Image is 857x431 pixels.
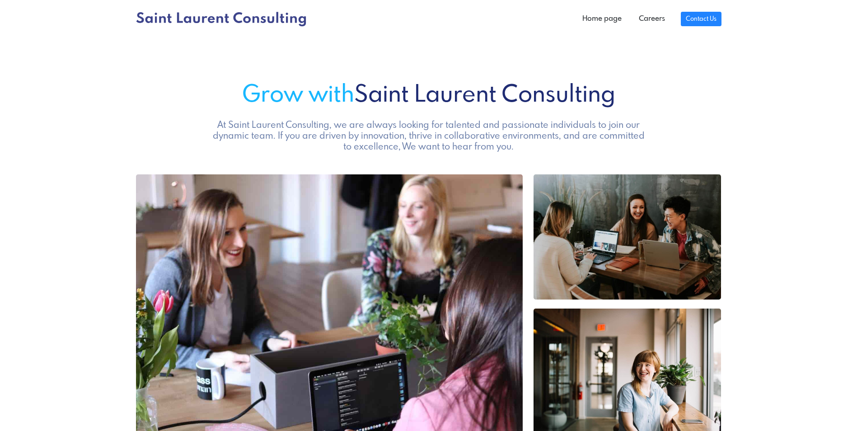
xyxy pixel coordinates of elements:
h1: Saint Laurent Consulting [136,82,721,109]
span: Grow with [242,84,354,107]
a: Careers [630,10,674,28]
a: Home page [574,10,630,28]
a: Contact Us [681,12,721,26]
h5: At Saint Laurent Consulting, we are always looking for talented and passionate individuals to joi... [209,120,648,153]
